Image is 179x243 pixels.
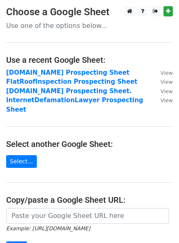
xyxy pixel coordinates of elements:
p: Use one of the options below... [6,21,173,30]
h4: Select another Google Sheet: [6,139,173,149]
a: Select... [6,155,37,168]
small: View [161,79,173,85]
h4: Copy/paste a Google Sheet URL: [6,195,173,205]
small: Example: [URL][DOMAIN_NAME] [6,225,90,232]
small: View [161,88,173,94]
a: View [152,96,173,104]
a: FlatRoofInspection Prospecting Sheet [6,78,137,85]
input: Paste your Google Sheet URL here [6,208,169,224]
a: [DOMAIN_NAME] Prospecting Sheet. [6,87,132,95]
small: View [161,70,173,76]
a: View [152,87,173,95]
small: View [161,97,173,103]
h4: Use a recent Google Sheet: [6,55,173,65]
a: [DOMAIN_NAME] Prospecting Sheet [6,69,129,76]
a: View [152,78,173,85]
a: InternetDefamationLawyer Prospecting Sheet [6,96,143,113]
a: View [152,69,173,76]
h3: Choose a Google Sheet [6,6,173,18]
